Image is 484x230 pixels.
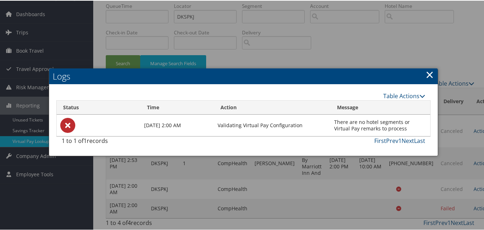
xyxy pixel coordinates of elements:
[402,136,414,144] a: Next
[141,100,214,114] th: Time: activate to sort column ascending
[57,100,141,114] th: Status: activate to sort column ascending
[214,100,331,114] th: Action: activate to sort column ascending
[141,114,214,135] td: [DATE] 2:00 AM
[84,136,87,144] span: 1
[331,114,430,135] td: There are no hotel segments or Virtual Pay remarks to process
[398,136,402,144] a: 1
[383,91,425,99] a: Table Actions
[374,136,386,144] a: First
[49,68,438,83] h2: Logs
[331,100,430,114] th: Message: activate to sort column ascending
[414,136,425,144] a: Last
[426,67,434,81] a: Close
[62,136,144,148] div: 1 to 1 of records
[386,136,398,144] a: Prev
[214,114,331,135] td: Validating Virtual Pay Configuration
